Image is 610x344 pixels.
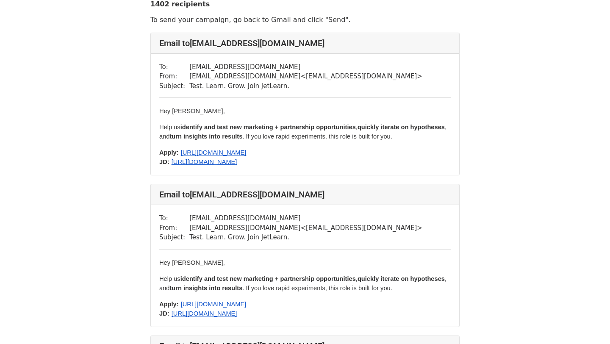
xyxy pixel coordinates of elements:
td: To: [159,62,189,72]
a: [URL][DOMAIN_NAME] [179,148,247,156]
td: [EMAIL_ADDRESS][DOMAIN_NAME] < [EMAIL_ADDRESS][DOMAIN_NAME] > [189,72,422,81]
a: [URL][DOMAIN_NAME] [169,309,237,317]
td: [EMAIL_ADDRESS][DOMAIN_NAME] < [EMAIL_ADDRESS][DOMAIN_NAME] > [189,223,422,233]
td: Subject: [159,233,189,242]
a: [URL][DOMAIN_NAME] [169,158,237,166]
span: Help us [159,275,180,282]
td: From: [159,223,189,233]
span: Hey [PERSON_NAME], [159,259,225,266]
span: . If you love rapid experiments, this role is built for you. [242,133,392,140]
td: [EMAIL_ADDRESS][DOMAIN_NAME] [189,62,422,72]
p: To send your campaign, go back to Gmail and click "Send". [150,15,460,24]
span: Apply: [159,301,179,308]
td: To: [159,214,189,223]
iframe: Chat Widget [568,303,610,344]
h4: Email to [EMAIL_ADDRESS][DOMAIN_NAME] [159,189,451,200]
td: Test. Learn. Grow. Join JetLearn. [189,81,422,91]
span: Apply: [159,149,179,156]
span: [URL][DOMAIN_NAME] [181,301,247,308]
span: Help us [159,124,180,130]
span: turn insights into results [169,133,242,140]
span: JD: [159,310,169,317]
td: Subject: [159,81,189,91]
span: Hey [PERSON_NAME], [159,108,225,114]
td: Test. Learn. Grow. Join JetLearn. [189,233,422,242]
span: [URL][DOMAIN_NAME] [172,158,237,165]
span: JD: [159,158,169,165]
span: , [356,275,358,282]
span: identify and test new marketing + partnership opportunities [180,124,356,130]
h4: Email to [EMAIL_ADDRESS][DOMAIN_NAME] [159,38,451,48]
span: , [356,124,358,130]
span: [URL][DOMAIN_NAME] [181,149,247,156]
span: quickly iterate on hypotheses [358,124,445,130]
td: From: [159,72,189,81]
span: identify and test new marketing + partnership opportunities [180,275,356,282]
span: turn insights into results [169,285,242,291]
span: quickly iterate on hypotheses [358,275,445,282]
a: [URL][DOMAIN_NAME] [179,300,247,308]
span: [URL][DOMAIN_NAME] [172,310,237,317]
span: , and [159,275,448,291]
span: . If you love rapid experiments, this role is built for you. [242,285,392,291]
td: [EMAIL_ADDRESS][DOMAIN_NAME] [189,214,422,223]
